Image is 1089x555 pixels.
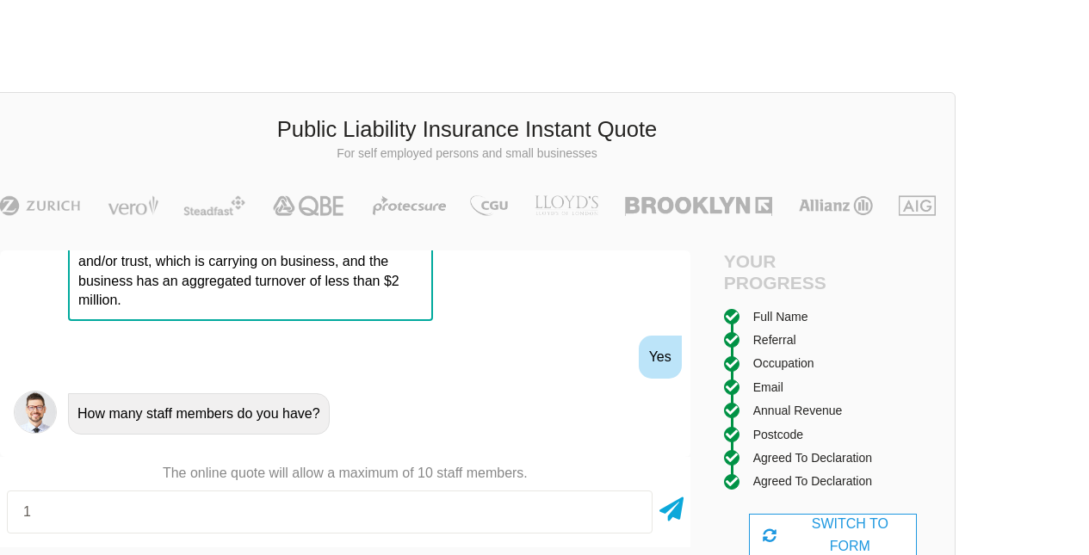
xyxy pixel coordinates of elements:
img: Vero | Public Liability Insurance [100,195,166,216]
img: AIG | Public Liability Insurance [892,195,943,216]
img: Allianz | Public Liability Insurance [790,195,882,216]
img: CGU | Public Liability Insurance [463,195,515,216]
img: Chatbot | PLI [14,391,57,434]
img: Brooklyn | Public Liability Insurance [618,195,779,216]
div: Agreed to Declaration [753,472,872,490]
img: LLOYD's | Public Liability Insurance [525,195,608,216]
div: Postcode [753,425,803,444]
img: QBE | Public Liability Insurance [263,195,356,216]
input: Number of staff [7,490,653,533]
h4: Your Progress [724,250,833,293]
img: Protecsure | Public Liability Insurance [366,195,453,216]
div: Agreed to Declaration [753,448,872,467]
div: Referral [753,330,796,349]
div: How many staff members do you have? [68,393,330,435]
div: Annual Revenue [753,401,843,420]
div: Full Name [753,307,808,326]
div: Occupation [753,354,814,373]
div: Email [753,378,783,397]
div: Yes [639,336,682,379]
img: Steadfast | Public Liability Insurance [176,195,252,216]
